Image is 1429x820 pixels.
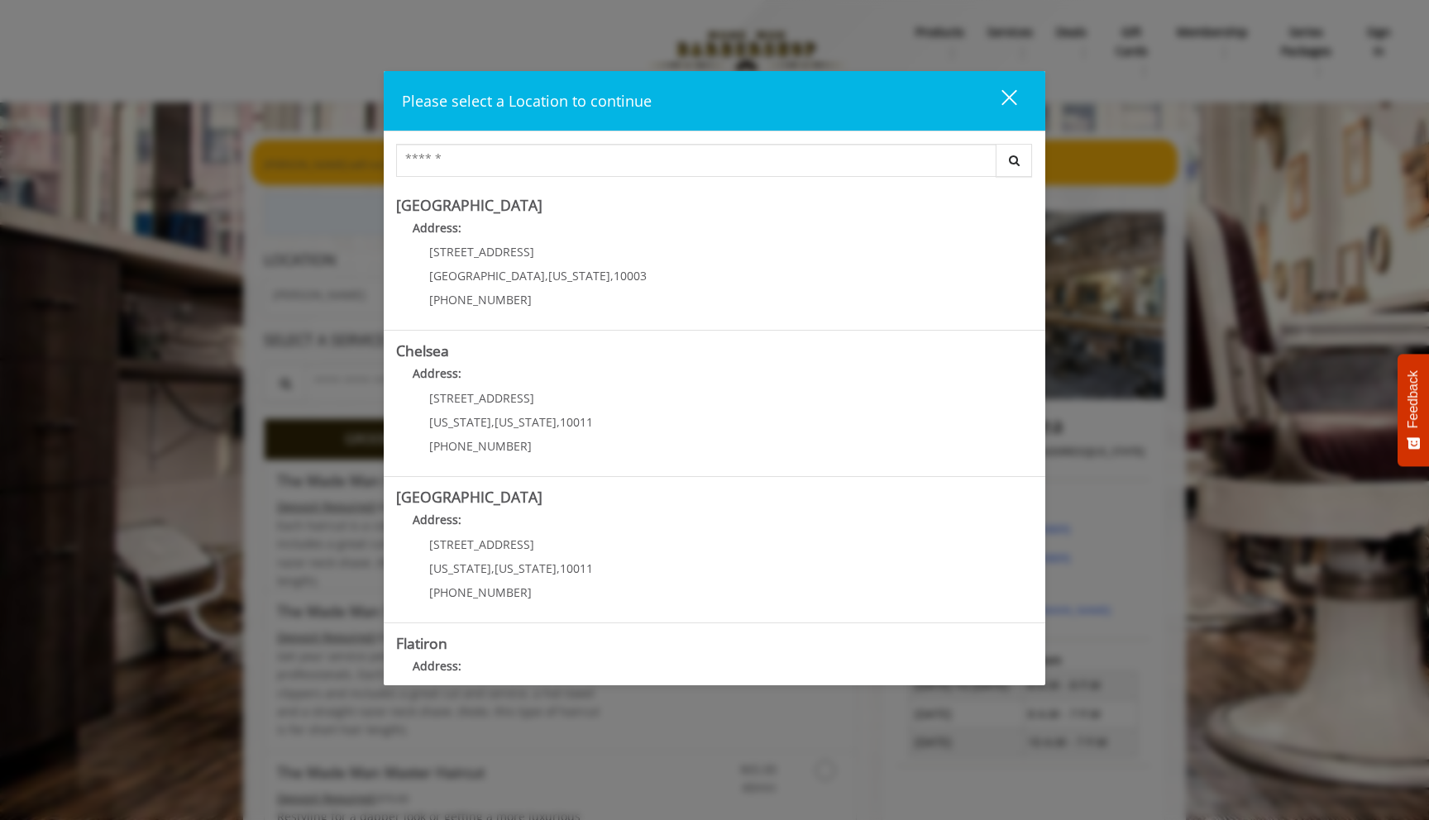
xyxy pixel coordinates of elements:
[429,268,545,284] span: [GEOGRAPHIC_DATA]
[548,268,610,284] span: [US_STATE]
[429,560,491,576] span: [US_STATE]
[971,83,1027,117] button: close dialog
[429,536,534,552] span: [STREET_ADDRESS]
[610,268,614,284] span: ,
[396,144,1033,185] div: Center Select
[402,91,652,111] span: Please select a Location to continue
[429,438,532,454] span: [PHONE_NUMBER]
[429,390,534,406] span: [STREET_ADDRESS]
[1398,354,1429,466] button: Feedback - Show survey
[413,365,461,381] b: Address:
[1005,155,1024,166] i: Search button
[429,244,534,260] span: [STREET_ADDRESS]
[495,414,557,430] span: [US_STATE]
[557,560,560,576] span: ,
[557,414,560,430] span: ,
[396,341,449,360] b: Chelsea
[982,88,1016,113] div: close dialog
[396,633,447,653] b: Flatiron
[491,414,495,430] span: ,
[396,195,542,215] b: [GEOGRAPHIC_DATA]
[413,512,461,527] b: Address:
[614,268,647,284] span: 10003
[396,487,542,507] b: [GEOGRAPHIC_DATA]
[429,292,532,307] span: [PHONE_NUMBER]
[413,220,461,236] b: Address:
[491,560,495,576] span: ,
[545,268,548,284] span: ,
[1406,370,1421,428] span: Feedback
[495,560,557,576] span: [US_STATE]
[560,560,593,576] span: 10011
[396,144,996,177] input: Search Center
[413,658,461,674] b: Address:
[429,584,532,600] span: [PHONE_NUMBER]
[560,414,593,430] span: 10011
[429,414,491,430] span: [US_STATE]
